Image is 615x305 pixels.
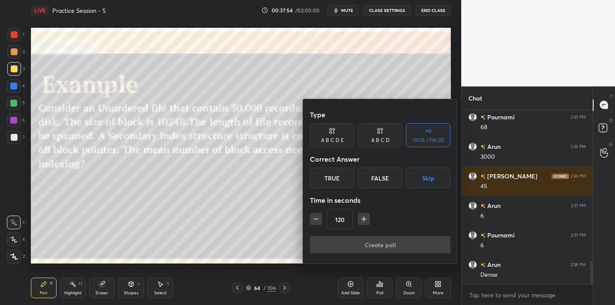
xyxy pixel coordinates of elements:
[310,151,450,168] div: Correct Answer
[310,192,450,209] div: Time in seconds
[412,138,444,143] div: TRUE / FALSE
[321,138,344,143] div: A B C D E
[310,168,354,188] div: True
[310,106,450,123] div: Type
[371,138,390,143] div: A B C D
[406,168,450,188] button: Skip
[358,168,402,188] div: False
